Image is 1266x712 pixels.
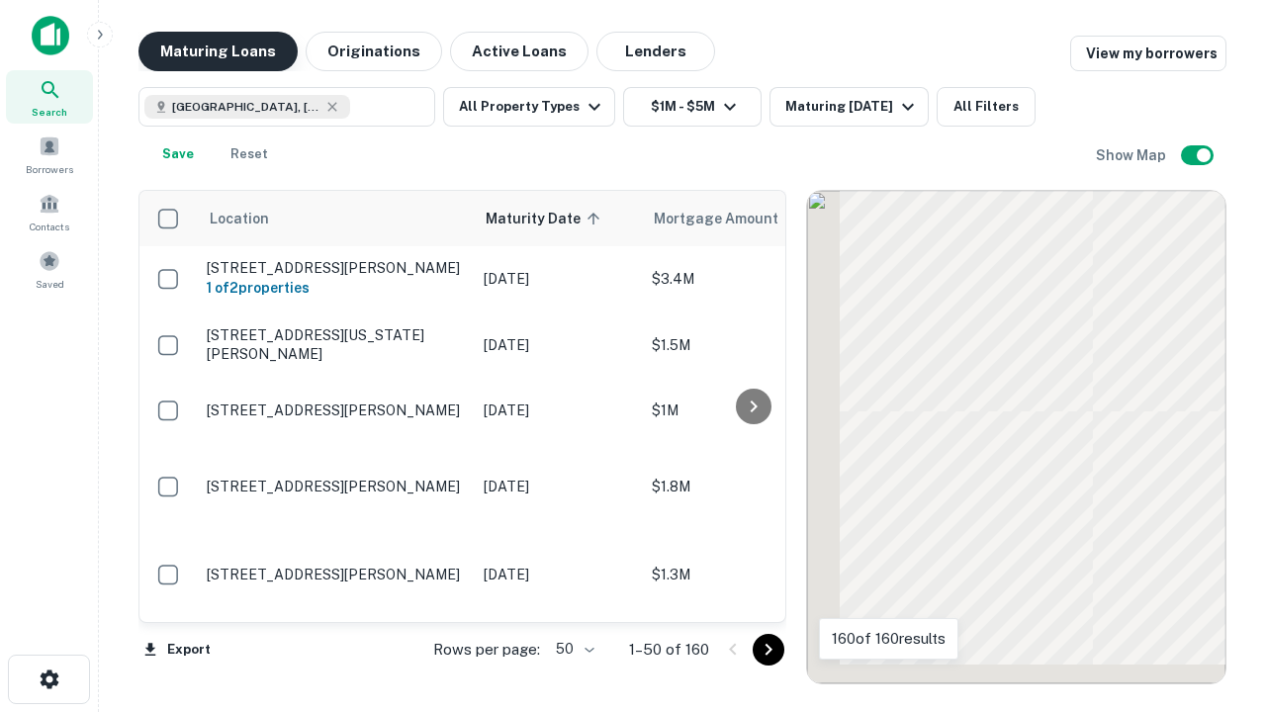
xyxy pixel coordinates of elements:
[6,70,93,124] a: Search
[30,219,69,234] span: Contacts
[474,191,642,246] th: Maturity Date
[654,207,804,230] span: Mortgage Amount
[207,478,464,495] p: [STREET_ADDRESS][PERSON_NAME]
[652,268,850,290] p: $3.4M
[785,95,920,119] div: Maturing [DATE]
[138,635,216,665] button: Export
[146,134,210,174] button: Save your search to get updates of matches that match your search criteria.
[443,87,615,127] button: All Property Types
[937,87,1036,127] button: All Filters
[486,207,606,230] span: Maturity Date
[207,277,464,299] h6: 1 of 2 properties
[484,334,632,356] p: [DATE]
[207,259,464,277] p: [STREET_ADDRESS][PERSON_NAME]
[1096,144,1169,166] h6: Show Map
[807,191,1225,683] div: 0 0
[207,401,464,419] p: [STREET_ADDRESS][PERSON_NAME]
[172,98,320,116] span: [GEOGRAPHIC_DATA], [GEOGRAPHIC_DATA], [GEOGRAPHIC_DATA]
[1070,36,1226,71] a: View my borrowers
[138,32,298,71] button: Maturing Loans
[652,400,850,421] p: $1M
[450,32,588,71] button: Active Loans
[484,564,632,585] p: [DATE]
[484,268,632,290] p: [DATE]
[218,134,281,174] button: Reset
[484,400,632,421] p: [DATE]
[207,326,464,362] p: [STREET_ADDRESS][US_STATE][PERSON_NAME]
[753,634,784,666] button: Go to next page
[207,566,464,583] p: [STREET_ADDRESS][PERSON_NAME]
[433,638,540,662] p: Rows per page:
[32,16,69,55] img: capitalize-icon.png
[6,185,93,238] a: Contacts
[484,476,632,497] p: [DATE]
[596,32,715,71] button: Lenders
[6,242,93,296] a: Saved
[642,191,859,246] th: Mortgage Amount
[623,87,762,127] button: $1M - $5M
[652,564,850,585] p: $1.3M
[832,627,946,651] p: 160 of 160 results
[306,32,442,71] button: Originations
[209,207,269,230] span: Location
[32,104,67,120] span: Search
[36,276,64,292] span: Saved
[6,128,93,181] a: Borrowers
[629,638,709,662] p: 1–50 of 160
[197,191,474,246] th: Location
[26,161,73,177] span: Borrowers
[652,334,850,356] p: $1.5M
[1167,554,1266,649] iframe: Chat Widget
[548,635,597,664] div: 50
[769,87,929,127] button: Maturing [DATE]
[652,476,850,497] p: $1.8M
